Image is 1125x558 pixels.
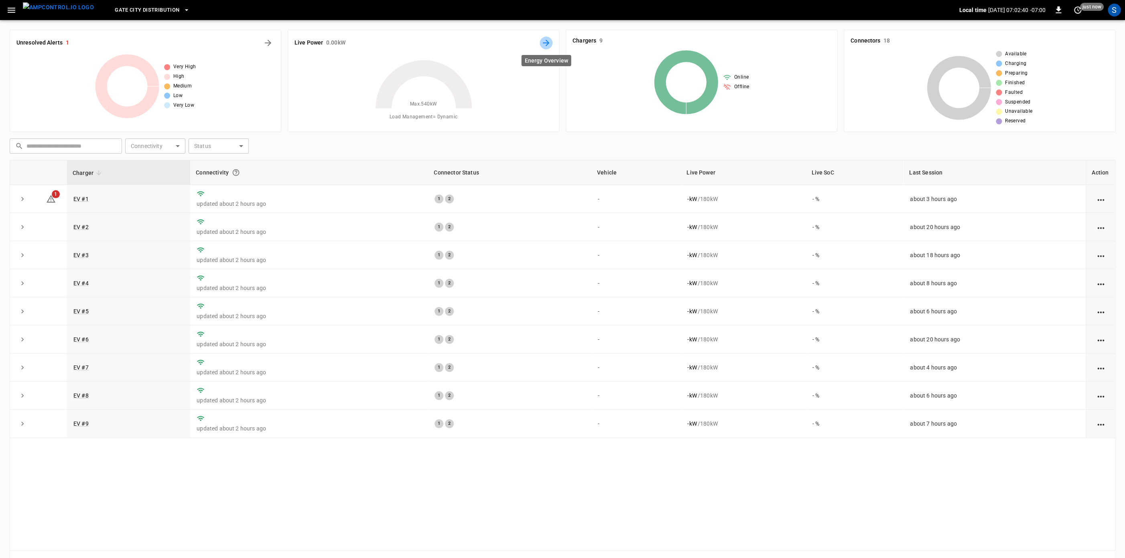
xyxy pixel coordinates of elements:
[435,195,443,203] div: 1
[1080,3,1104,11] span: just now
[197,312,422,320] p: updated about 2 hours ago
[599,37,603,45] h6: 9
[197,424,422,432] p: updated about 2 hours ago
[806,410,904,438] td: - %
[591,241,681,269] td: -
[904,353,1086,381] td: about 4 hours ago
[1005,79,1025,87] span: Finished
[445,195,454,203] div: 2
[410,100,437,108] span: Max. 540 kW
[73,308,89,315] a: EV #5
[851,37,880,45] h6: Connectors
[16,305,28,317] button: expand row
[73,224,89,230] a: EV #2
[16,361,28,373] button: expand row
[904,269,1086,297] td: about 8 hours ago
[66,39,69,47] h6: 1
[197,256,422,264] p: updated about 2 hours ago
[1005,117,1025,125] span: Reserved
[23,2,94,12] img: ampcontrol.io logo
[1096,307,1106,315] div: action cell options
[173,82,192,90] span: Medium
[390,113,458,121] span: Load Management = Dynamic
[196,165,422,180] div: Connectivity
[173,73,185,81] span: High
[687,195,697,203] p: - kW
[16,333,28,345] button: expand row
[52,190,60,198] span: 1
[16,249,28,261] button: expand row
[16,39,63,47] h6: Unresolved Alerts
[73,336,89,343] a: EV #6
[687,420,799,428] div: / 180 kW
[197,200,422,208] p: updated about 2 hours ago
[197,368,422,376] p: updated about 2 hours ago
[1096,251,1106,259] div: action cell options
[687,195,799,203] div: / 180 kW
[115,6,179,15] span: Gate City Distribution
[1096,420,1106,428] div: action cell options
[435,279,443,288] div: 1
[687,392,697,400] p: - kW
[197,284,422,292] p: updated about 2 hours ago
[806,269,904,297] td: - %
[904,381,1086,410] td: about 6 hours ago
[806,160,904,185] th: Live SoC
[1096,223,1106,231] div: action cell options
[687,251,799,259] div: / 180 kW
[1096,279,1106,287] div: action cell options
[1096,392,1106,400] div: action cell options
[522,55,571,66] div: Energy Overview
[687,363,799,371] div: / 180 kW
[445,419,454,428] div: 2
[46,195,56,201] a: 1
[1086,160,1115,185] th: Action
[806,381,904,410] td: - %
[687,279,799,287] div: / 180 kW
[988,6,1046,14] p: [DATE] 07:02:40 -07:00
[591,269,681,297] td: -
[904,297,1086,325] td: about 6 hours ago
[428,160,591,185] th: Connector Status
[73,252,89,258] a: EV #3
[1005,60,1026,68] span: Charging
[173,92,183,100] span: Low
[197,396,422,404] p: updated about 2 hours ago
[904,325,1086,353] td: about 20 hours ago
[73,420,89,427] a: EV #9
[806,185,904,213] td: - %
[1005,98,1031,106] span: Suspended
[806,297,904,325] td: - %
[229,165,243,180] button: Connection between the charger and our software.
[687,335,697,343] p: - kW
[16,418,28,430] button: expand row
[904,160,1086,185] th: Last Session
[73,364,89,371] a: EV #7
[687,363,697,371] p: - kW
[687,335,799,343] div: / 180 kW
[435,251,443,260] div: 1
[687,392,799,400] div: / 180 kW
[73,196,89,202] a: EV #1
[806,241,904,269] td: - %
[16,193,28,205] button: expand row
[445,391,454,400] div: 2
[806,213,904,241] td: - %
[687,307,697,315] p: - kW
[687,420,697,428] p: - kW
[806,325,904,353] td: - %
[173,63,196,71] span: Very High
[435,335,443,344] div: 1
[173,101,194,110] span: Very Low
[687,223,697,231] p: - kW
[591,381,681,410] td: -
[197,228,422,236] p: updated about 2 hours ago
[806,353,904,381] td: - %
[904,185,1086,213] td: about 3 hours ago
[591,353,681,381] td: -
[591,160,681,185] th: Vehicle
[687,307,799,315] div: / 180 kW
[1005,69,1028,77] span: Preparing
[687,251,697,259] p: - kW
[734,73,749,81] span: Online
